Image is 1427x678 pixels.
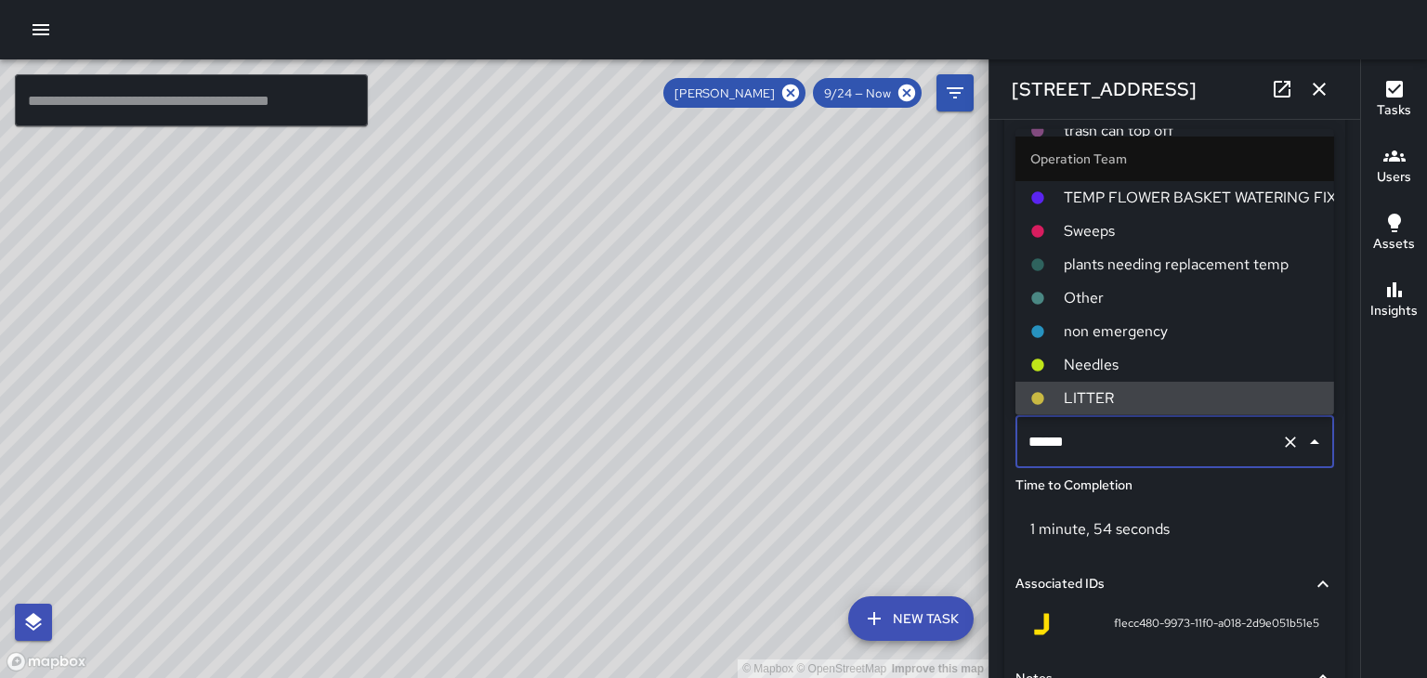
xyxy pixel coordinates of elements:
span: Other [1064,287,1319,309]
span: LITTER [1064,387,1319,410]
span: Sweeps [1064,220,1319,242]
button: New Task [848,596,974,641]
li: Operation Team [1015,137,1334,181]
div: Associated IDs [1015,563,1334,606]
button: Close [1302,429,1328,455]
span: TEMP FLOWER BASKET WATERING FIX ASSET [1064,187,1319,209]
h6: Associated IDs [1015,574,1105,594]
span: [PERSON_NAME] [663,85,786,101]
span: f1ecc480-9973-11f0-a018-2d9e051b51e5 [1114,615,1319,633]
button: Assets [1361,201,1427,267]
h6: Assets [1373,234,1415,254]
span: trash can top off [1064,120,1319,142]
p: 1 minute, 54 seconds [1030,519,1170,539]
button: Filters [936,74,974,111]
h6: Users [1377,167,1411,188]
span: 9/24 — Now [813,85,902,101]
div: 9/24 — Now [813,78,922,108]
h6: Insights [1370,301,1418,321]
h6: Assignee [1015,126,1070,147]
button: Insights [1361,267,1427,334]
span: Needles [1064,354,1319,376]
h6: [STREET_ADDRESS] [1012,74,1197,104]
button: Tasks [1361,67,1427,134]
h6: Time to Completion [1015,476,1132,496]
h6: Tasks [1377,100,1411,121]
div: [PERSON_NAME] [663,78,805,108]
span: non emergency [1064,320,1319,343]
span: plants needing replacement temp [1064,254,1319,276]
button: Users [1361,134,1427,201]
button: Clear [1277,429,1303,455]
